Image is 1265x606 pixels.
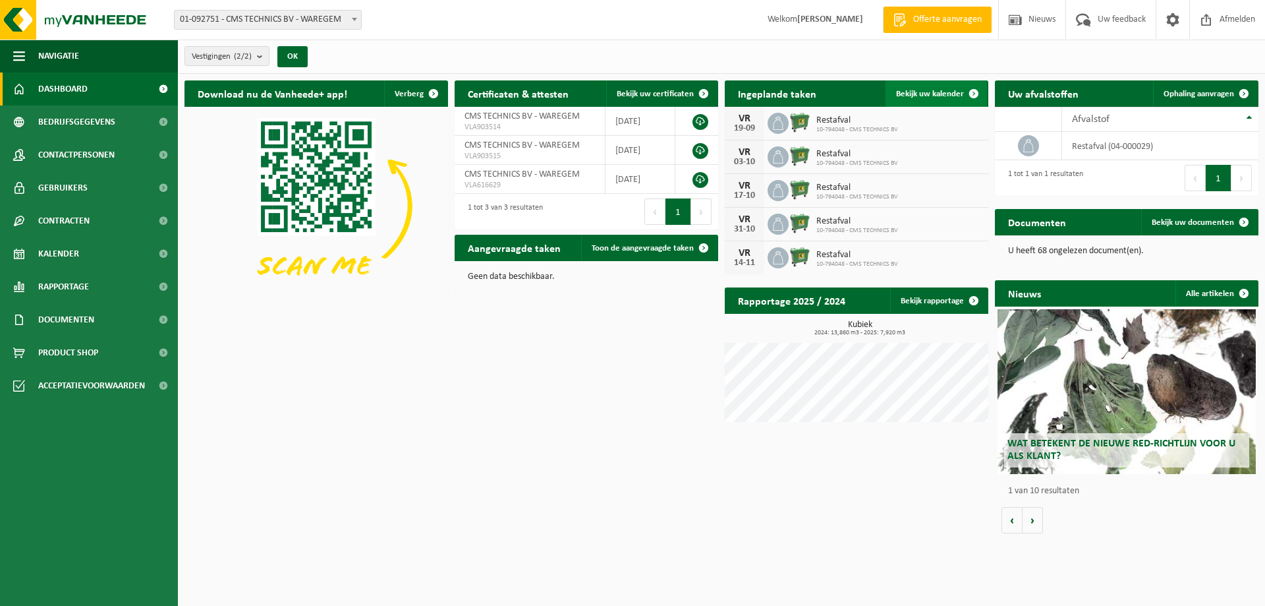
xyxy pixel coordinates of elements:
div: 14-11 [731,258,758,268]
div: VR [731,147,758,158]
span: CMS TECHNICS BV - WAREGEM [464,111,580,121]
img: WB-0660-HPE-GN-01 [789,178,811,200]
a: Wat betekent de nieuwe RED-richtlijn voor u als klant? [998,309,1256,474]
button: OK [277,46,308,67]
h2: Aangevraagde taken [455,235,574,260]
div: VR [731,113,758,124]
div: VR [731,214,758,225]
button: 1 [1206,165,1231,191]
span: Offerte aanvragen [910,13,985,26]
a: Bekijk uw documenten [1141,209,1257,235]
a: Toon de aangevraagde taken [581,235,717,261]
button: Next [1231,165,1252,191]
div: VR [731,181,758,191]
button: Next [691,198,712,225]
h2: Nieuws [995,280,1054,306]
a: Bekijk rapportage [890,288,987,314]
div: 31-10 [731,225,758,234]
a: Offerte aanvragen [883,7,992,33]
span: Documenten [38,303,94,336]
span: Vestigingen [192,47,252,67]
button: 1 [665,198,691,225]
span: Dashboard [38,73,88,106]
span: Afvalstof [1072,114,1110,125]
span: Restafval [816,183,898,193]
span: Contactpersonen [38,138,115,171]
img: WB-0660-HPE-GN-01 [789,245,811,268]
button: Vorige [1001,507,1023,533]
div: 03-10 [731,158,758,167]
span: Wat betekent de nieuwe RED-richtlijn voor u als klant? [1007,439,1235,462]
button: Vestigingen(2/2) [184,46,269,66]
a: Bekijk uw kalender [885,80,987,107]
span: 2024: 13,860 m3 - 2025: 7,920 m3 [731,330,988,336]
div: 17-10 [731,191,758,200]
td: restafval (04-000029) [1062,132,1258,160]
span: Gebruikers [38,171,88,204]
div: 1 tot 3 van 3 resultaten [461,197,543,226]
span: Ophaling aanvragen [1164,90,1234,98]
span: Contracten [38,204,90,237]
button: Verberg [384,80,447,107]
img: WB-0660-HPE-GN-01 [789,144,811,167]
span: VLA903515 [464,151,595,162]
p: 1 van 10 resultaten [1008,487,1252,496]
span: Navigatie [38,40,79,73]
h2: Uw afvalstoffen [995,80,1092,106]
img: WB-0660-HPE-GN-01 [789,111,811,133]
td: [DATE] [605,136,675,165]
span: VLA616629 [464,180,595,191]
div: VR [731,248,758,258]
p: U heeft 68 ongelezen document(en). [1008,247,1245,256]
span: 10-794048 - CMS TECHNICS BV [816,160,898,167]
h2: Download nu de Vanheede+ app! [184,80,360,106]
span: Bekijk uw certificaten [617,90,694,98]
span: Kalender [38,237,79,270]
span: Bedrijfsgegevens [38,106,115,138]
h2: Documenten [995,209,1079,235]
p: Geen data beschikbaar. [468,272,705,282]
div: 1 tot 1 van 1 resultaten [1001,164,1083,193]
img: WB-0660-HPE-GN-01 [789,212,811,234]
div: 19-09 [731,124,758,133]
button: Previous [1185,165,1206,191]
strong: [PERSON_NAME] [797,15,863,24]
button: Previous [644,198,665,225]
span: 10-794048 - CMS TECHNICS BV [816,126,898,134]
img: Download de VHEPlus App [184,107,448,305]
a: Bekijk uw certificaten [606,80,717,107]
h2: Certificaten & attesten [455,80,582,106]
span: Bekijk uw documenten [1152,218,1234,227]
span: Restafval [816,216,898,227]
count: (2/2) [234,52,252,61]
h2: Ingeplande taken [725,80,829,106]
a: Alle artikelen [1175,280,1257,307]
span: Product Shop [38,336,98,369]
h2: Rapportage 2025 / 2024 [725,288,858,313]
span: Restafval [816,250,898,260]
span: Verberg [395,90,424,98]
span: Restafval [816,149,898,160]
span: 10-794048 - CMS TECHNICS BV [816,193,898,201]
span: CMS TECHNICS BV - WAREGEM [464,169,580,179]
span: Toon de aangevraagde taken [592,244,694,253]
button: Volgende [1023,507,1043,533]
span: 10-794048 - CMS TECHNICS BV [816,227,898,235]
span: Restafval [816,115,898,126]
span: Acceptatievoorwaarden [38,369,145,402]
td: [DATE] [605,107,675,136]
a: Ophaling aanvragen [1153,80,1257,107]
h3: Kubiek [731,320,988,336]
span: Rapportage [38,270,89,303]
span: CMS TECHNICS BV - WAREGEM [464,140,580,150]
span: 01-092751 - CMS TECHNICS BV - WAREGEM [175,11,361,29]
span: Bekijk uw kalender [896,90,964,98]
td: [DATE] [605,165,675,194]
span: 10-794048 - CMS TECHNICS BV [816,260,898,268]
span: VLA903514 [464,122,595,133]
span: 01-092751 - CMS TECHNICS BV - WAREGEM [174,10,362,30]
